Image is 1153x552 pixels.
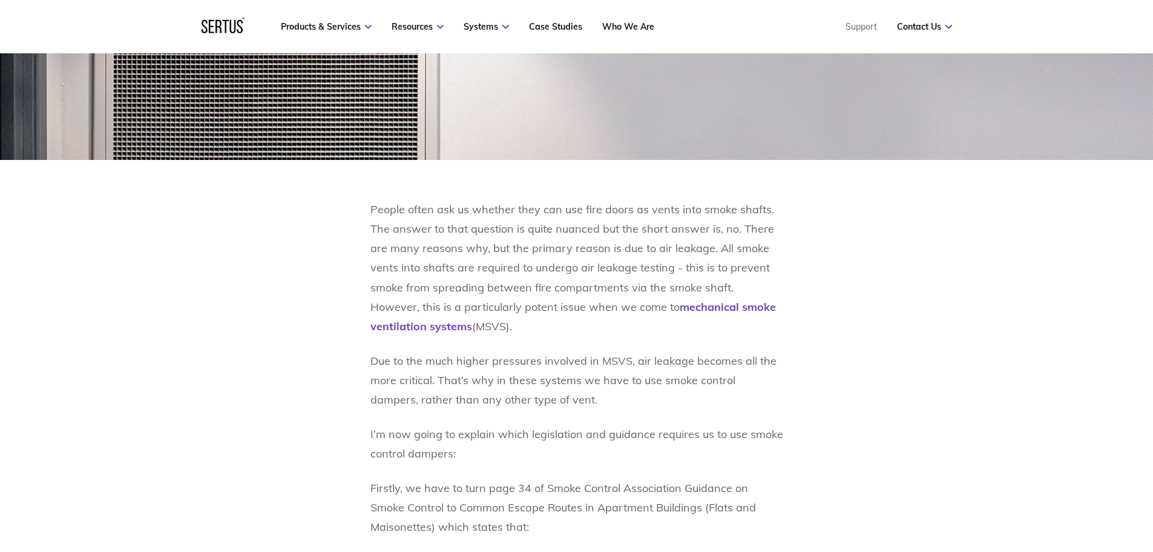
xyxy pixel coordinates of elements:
p: People often ask us whether they can use fire doors as vents into smoke shafts. The answer to tha... [370,200,783,336]
p: Firstly, we have to turn page 34 of Smoke Control Association Guidance on Smoke Control to Common... [370,479,783,537]
p: I’m now going to explain which legislation and guidance requires us to use smoke control dampers: [370,425,783,464]
a: Systems [464,21,509,32]
a: Contact Us [897,21,952,32]
a: Resources [392,21,444,32]
p: Due to the much higher pressures involved in MSVS, air leakage becomes all the more critical. Tha... [370,351,783,410]
a: mechanical smoke ventilation systems [370,300,776,333]
a: Support [846,21,877,32]
a: Who We Are [602,21,654,32]
a: Products & Services [281,21,372,32]
a: Case Studies [529,21,582,32]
